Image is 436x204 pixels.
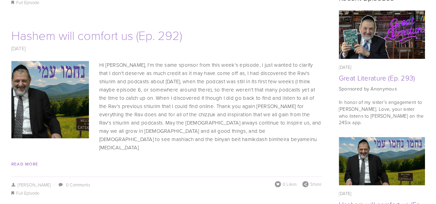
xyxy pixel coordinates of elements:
[11,45,26,52] a: [DATE]
[11,182,51,188] a: [PERSON_NAME]
[66,182,90,188] a: 0 Comments
[339,64,352,70] time: [DATE]
[51,182,58,188] span: /
[339,190,352,196] time: [DATE]
[338,137,425,185] img: Hashem will comfort us (Ep. 292)
[283,181,297,187] span: 0 Likes
[11,161,39,167] a: Read More
[339,85,425,126] p: Sponsored by Anonymous In honor of my sister’s engagement to [PERSON_NAME]. Love, your sister who...
[339,73,415,83] a: Great Literature (Ep. 293)
[11,61,322,152] p: Hi [PERSON_NAME], I'm the same sponsor from this week's episode, I just wanted to clarify that I ...
[339,137,425,185] a: Hashem will comfort us (Ep. 292)
[339,10,425,59] a: Great Literature (Ep. 293)
[302,181,322,187] div: Share
[16,190,39,196] a: Full Episode
[11,26,182,43] a: Hashem will comfort us (Ep. 292)
[338,10,425,59] img: Great Literature (Ep. 293)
